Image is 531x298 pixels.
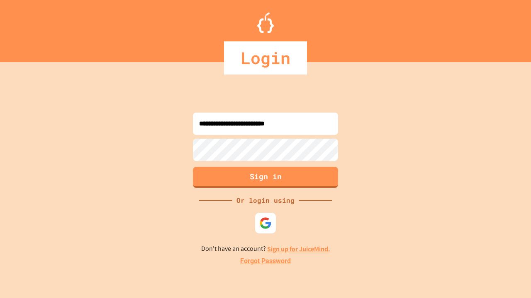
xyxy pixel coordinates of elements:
div: Or login using [232,195,299,205]
a: Sign up for JuiceMind. [267,245,330,253]
p: Don't have an account? [201,244,330,254]
img: google-icon.svg [259,217,272,229]
div: Login [224,41,307,74]
iframe: chat widget [462,229,523,264]
a: Forgot Password [240,256,291,266]
img: Logo.svg [257,12,274,33]
button: Sign in [193,167,338,188]
iframe: chat widget [496,265,523,290]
